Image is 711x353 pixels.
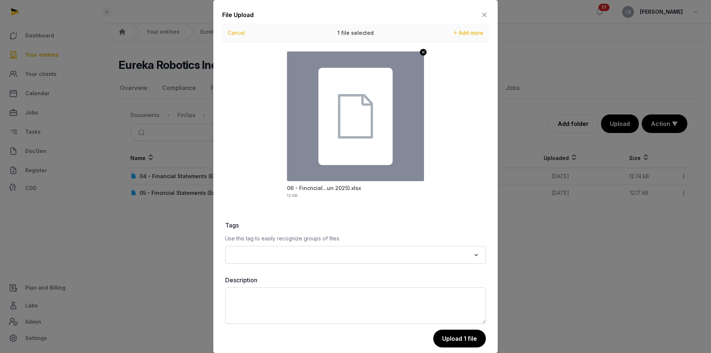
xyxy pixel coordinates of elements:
div: 06 - Fincncial Statements (Eureka, Jun 2025).xlsx [287,184,361,192]
div: 12 KB [287,194,298,198]
div: Search for option [229,248,482,262]
input: Search for option [230,250,471,260]
button: Remove file [420,49,427,56]
span: Add more [459,30,483,36]
button: Add more files [450,28,486,38]
p: Use this tag to easily recognize groups of files. [225,234,486,243]
div: Uppy Dashboard [222,24,489,209]
button: Cancel [226,28,247,38]
div: File Upload [222,10,254,19]
label: Tags [225,221,486,230]
label: Description [225,276,486,284]
button: Upload 1 file [433,330,486,347]
div: 1 file selected [300,24,411,42]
